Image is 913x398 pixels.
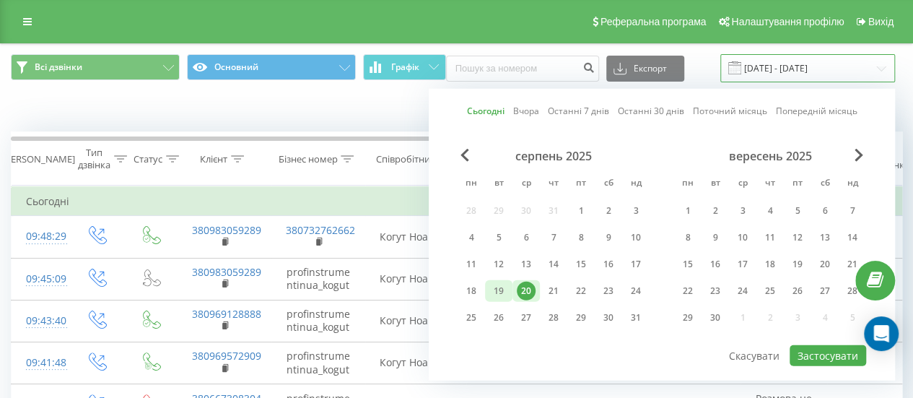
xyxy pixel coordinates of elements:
[729,280,756,302] div: ср 24 вер 2025 р.
[626,228,645,247] div: 10
[674,280,702,302] div: пн 22 вер 2025 р.
[572,202,590,220] div: 1
[731,16,844,27] span: Налаштування профілю
[756,200,784,222] div: чт 4 вер 2025 р.
[788,228,807,247] div: 12
[35,61,82,73] span: Всі дзвінки
[702,307,729,329] div: вт 30 вер 2025 р.
[365,216,466,258] td: Когут Ноа (SIP)
[702,200,729,222] div: вт 2 вер 2025 р.
[540,280,567,302] div: чт 21 серп 2025 р.
[600,16,707,27] span: Реферальна програма
[572,282,590,300] div: 22
[517,282,536,300] div: 20
[839,254,866,275] div: нд 21 вер 2025 р.
[706,308,725,327] div: 30
[570,173,592,195] abbr: п’ятниця
[365,342,466,384] td: Когут Ноа (SIP)
[567,280,595,302] div: пт 22 серп 2025 р.
[567,200,595,222] div: пт 1 серп 2025 р.
[674,200,702,222] div: пн 1 вер 2025 р.
[544,308,563,327] div: 28
[467,104,504,118] a: Сьогодні
[839,280,866,302] div: нд 28 вер 2025 р.
[11,54,180,80] button: Всі дзвінки
[729,200,756,222] div: ср 3 вер 2025 р.
[784,254,811,275] div: пт 19 вер 2025 р.
[790,345,866,366] button: Застосувати
[678,308,697,327] div: 29
[26,307,55,335] div: 09:43:40
[843,282,862,300] div: 28
[572,255,590,274] div: 15
[788,202,807,220] div: 5
[544,228,563,247] div: 7
[572,228,590,247] div: 8
[784,200,811,222] div: пт 5 вер 2025 р.
[598,173,619,195] abbr: субота
[26,222,55,251] div: 09:48:29
[2,153,75,165] div: [PERSON_NAME]
[192,349,261,363] a: 380969572909
[855,149,863,162] span: Next Month
[839,227,866,248] div: нд 14 вер 2025 р.
[733,255,752,274] div: 17
[618,104,684,118] a: Останні 30 днів
[702,254,729,275] div: вт 16 вер 2025 р.
[78,147,110,171] div: Тип дзвінка
[489,228,508,247] div: 5
[787,173,808,195] abbr: п’ятниця
[693,104,767,118] a: Поточний місяць
[788,282,807,300] div: 26
[706,228,725,247] div: 9
[567,227,595,248] div: пт 8 серп 2025 р.
[599,282,618,300] div: 23
[286,223,355,237] a: 380732762662
[365,300,466,342] td: Когут Ноа (SIP)
[599,202,618,220] div: 2
[462,282,481,300] div: 18
[721,345,787,366] button: Скасувати
[761,282,779,300] div: 25
[278,153,337,165] div: Бізнес номер
[462,308,481,327] div: 25
[843,255,862,274] div: 21
[192,265,261,279] a: 380983059289
[843,202,862,220] div: 7
[732,173,753,195] abbr: середа
[192,307,261,321] a: 380969128888
[458,307,485,329] div: пн 25 серп 2025 р.
[622,280,650,302] div: нд 24 серп 2025 р.
[363,54,446,80] button: Графік
[811,200,839,222] div: сб 6 вер 2025 р.
[678,202,697,220] div: 1
[543,173,564,195] abbr: четвер
[446,56,599,82] input: Пошук за номером
[674,149,866,163] div: вересень 2025
[756,280,784,302] div: чт 25 вер 2025 р.
[784,227,811,248] div: пт 12 вер 2025 р.
[485,254,512,275] div: вт 12 серп 2025 р.
[788,255,807,274] div: 19
[702,227,729,248] div: вт 9 вер 2025 р.
[517,228,536,247] div: 6
[622,254,650,275] div: нд 17 серп 2025 р.
[816,282,834,300] div: 27
[595,227,622,248] div: сб 9 серп 2025 р.
[756,227,784,248] div: чт 11 вер 2025 р.
[512,227,540,248] div: ср 6 серп 2025 р.
[674,307,702,329] div: пн 29 вер 2025 р.
[733,282,752,300] div: 24
[512,280,540,302] div: ср 20 серп 2025 р.
[733,228,752,247] div: 10
[761,228,779,247] div: 11
[572,308,590,327] div: 29
[811,254,839,275] div: сб 20 вер 2025 р.
[811,227,839,248] div: сб 13 вер 2025 р.
[462,255,481,274] div: 11
[271,258,365,300] td: profinstrumentinua_kogut
[134,153,162,165] div: Статус
[674,254,702,275] div: пн 15 вер 2025 р.
[599,255,618,274] div: 16
[26,265,55,293] div: 09:45:09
